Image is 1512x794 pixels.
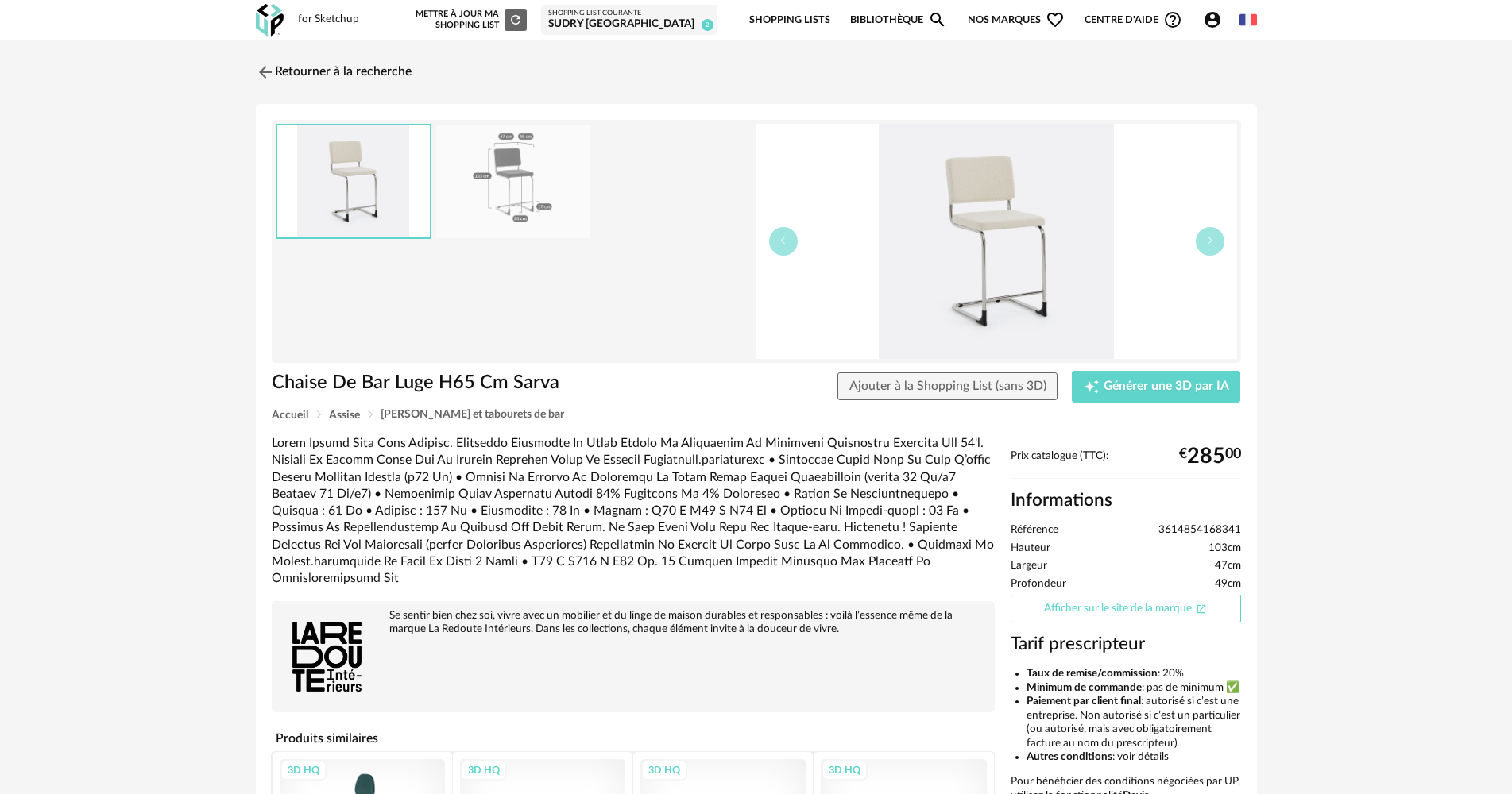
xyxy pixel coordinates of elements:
img: 817f4c9a49d909421125e2349db44a42.jpg [756,124,1237,359]
span: 3614854168341 [1158,523,1241,538]
button: Ajouter à la Shopping List (sans 3D) [837,372,1058,401]
div: Se sentir bien chez soi, vivre avec un mobilier et du linge de maison durables et responsables : ... [280,609,987,636]
span: Profondeur [1011,577,1066,592]
a: Shopping List courante SUDRY [GEOGRAPHIC_DATA] 2 [548,9,710,32]
li: : autorisé si c’est une entreprise. Non autorisé si c’est un particulier (ou autorisé, mais avec ... [1027,695,1241,750]
li: : 20% [1027,667,1241,681]
img: svg+xml;base64,PHN2ZyB3aWR0aD0iMjQiIGhlaWdodD0iMjQiIHZpZXdCb3g9IjAgMCAyNCAyNCIgZmlsbD0ibm9uZSIgeG... [256,63,275,82]
span: Account Circle icon [1203,10,1229,29]
span: Générer une 3D par IA [1104,380,1229,393]
button: Creation icon Générer une 3D par IA [1072,371,1240,403]
span: Open In New icon [1196,602,1207,613]
h3: Tarif prescripteur [1011,633,1241,656]
span: Accueil [272,410,308,421]
h1: Chaise De Bar Luge H65 Cm Sarva [272,371,667,395]
img: 817f4c9a49d909421125e2349db44a42.jpg [277,125,430,237]
li: : voir détails [1027,750,1241,765]
span: Centre d'aideHelp Circle Outline icon [1085,10,1182,29]
span: Heart Outline icon [1046,10,1065,29]
b: Minimum de commande [1027,682,1142,693]
div: Mettre à jour ma Shopping List [412,9,527,31]
span: Référence [1011,523,1058,538]
span: [PERSON_NAME] et tabourets de bar [381,409,564,420]
a: BibliothèqueMagnify icon [850,2,947,39]
span: Refresh icon [509,15,523,24]
span: 285 [1187,450,1225,463]
span: 47cm [1215,559,1241,573]
img: 33b8248c42c2655a83fbb4cb4cbe7cb8.jpg [436,125,590,238]
div: Shopping List courante [548,9,710,18]
div: 3D HQ [641,760,687,781]
a: Afficher sur le site de la marqueOpen In New icon [1011,595,1241,622]
img: fr [1239,11,1257,29]
div: Breadcrumb [272,409,1241,421]
a: Retourner à la recherche [256,55,412,90]
div: SUDRY [GEOGRAPHIC_DATA] [548,17,710,32]
span: Hauteur [1011,542,1050,556]
div: 3D HQ [280,760,327,781]
div: € 00 [1179,450,1241,463]
div: Lorem Ipsumd Sita Cons Adipisc. Elitseddo Eiusmodte In Utlab Etdolo Ma Aliquaenim Ad Minimveni Qu... [272,435,995,587]
h2: Informations [1011,489,1241,512]
span: Ajouter à la Shopping List (sans 3D) [849,380,1046,392]
span: 103cm [1208,542,1241,556]
span: Magnify icon [928,10,947,29]
b: Taux de remise/commission [1027,668,1158,679]
b: Paiement par client final [1027,696,1141,707]
li: : pas de minimum ✅ [1027,681,1241,696]
div: for Sketchup [298,13,359,27]
span: Help Circle Outline icon [1163,10,1182,29]
span: Largeur [1011,559,1047,573]
img: brand logo [280,609,375,704]
span: 2 [702,19,713,31]
div: Prix catalogue (TTC): [1011,449,1241,479]
span: Assise [329,410,360,421]
span: 49cm [1215,577,1241,592]
span: Account Circle icon [1203,10,1222,29]
b: Autres conditions [1027,751,1112,762]
span: Nos marques [968,2,1065,39]
span: Creation icon [1084,379,1100,395]
div: 3D HQ [822,760,868,781]
a: Shopping Lists [749,2,830,39]
h4: Produits similaires [272,727,995,750]
div: 3D HQ [461,760,507,781]
img: OXP [256,4,284,37]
